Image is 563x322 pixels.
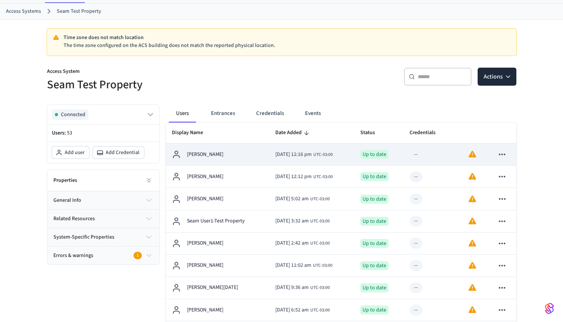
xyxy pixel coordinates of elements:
span: related resources [53,215,95,223]
p: Time zone does not match location [64,34,510,42]
p: [PERSON_NAME] [187,195,223,203]
span: [DATE] 11:02 am [275,262,311,269]
span: Display Name [172,127,213,139]
div: -- [414,262,418,269]
span: UTC-03:00 [313,262,332,269]
div: Up to date [360,261,388,270]
div: -- [414,306,418,314]
span: [DATE] 6:52 am [275,306,309,314]
span: [DATE] 12:12 pm [275,173,312,181]
div: America/Fortaleza [275,239,330,247]
p: Seam User1-Test Property [187,217,245,225]
div: -- [414,239,418,247]
p: Access System [47,68,277,77]
div: -- [414,173,418,181]
button: Errors & warnings1 [47,246,159,265]
span: [DATE] 12:16 pm [275,151,312,159]
span: [DATE] 9:36 am [275,284,309,292]
div: Up to date [360,172,388,181]
p: [PERSON_NAME] [187,173,223,181]
div: Up to date [360,239,388,248]
span: Status [360,127,385,139]
p: The time zone configured on the ACS building does not match the reported physical location. [64,42,510,50]
p: [PERSON_NAME] [187,151,223,159]
div: America/Fortaleza [275,306,330,314]
span: [DATE] 5:02 am [275,195,309,203]
button: Add user [52,147,89,159]
button: Events [299,104,327,122]
button: Credentials [250,104,290,122]
p: [PERSON_NAME][DATE] [187,284,238,292]
p: [PERSON_NAME] [187,262,223,269]
button: related resources [47,210,159,228]
span: UTC-03:00 [313,174,333,180]
div: Up to date [360,217,388,226]
img: SeamLogoGradient.69752ec5.svg [545,302,554,314]
div: Up to date [360,283,388,292]
button: Users [169,104,196,122]
button: Actions [478,68,516,86]
div: -- [414,151,418,159]
span: Errors & warnings [53,252,93,260]
span: Date Added [275,127,311,139]
div: America/Fortaleza [275,151,333,159]
div: Up to date [360,150,388,159]
span: [DATE] 2:42 am [275,239,309,247]
a: Seam Test Property [57,8,101,15]
p: [PERSON_NAME] [187,239,223,247]
span: 53 [67,129,72,137]
span: UTC-03:00 [310,307,330,314]
div: 1 [134,252,142,259]
div: America/Fortaleza [275,284,330,292]
span: general info [53,197,81,204]
span: UTC-03:00 [310,240,330,247]
div: America/Fortaleza [275,195,330,203]
button: Connected [52,109,155,120]
span: system-specific properties [53,233,114,241]
p: [PERSON_NAME] [187,306,223,314]
span: UTC-03:00 [310,284,330,291]
div: America/Fortaleza [275,217,330,225]
span: Add Credential [106,149,140,156]
h5: Seam Test Property [47,77,277,92]
span: UTC-03:00 [313,151,333,158]
span: Credentials [410,127,445,139]
div: Up to date [360,195,388,204]
div: America/Fortaleza [275,173,333,181]
button: general info [47,191,159,209]
span: Add user [65,149,85,156]
a: Access Systems [6,8,41,15]
span: UTC-03:00 [310,218,330,225]
div: America/Fortaleza [275,262,332,269]
span: UTC-03:00 [310,196,330,203]
span: Connected [61,111,85,118]
button: system-specific properties [47,228,159,246]
div: -- [414,217,418,225]
span: [DATE] 3:32 am [275,217,309,225]
button: Add Credential [93,147,144,159]
p: Users: [52,129,155,137]
div: -- [414,195,418,203]
h2: Properties [53,177,77,184]
div: Up to date [360,305,388,314]
button: Entrances [205,104,241,122]
div: -- [414,284,418,292]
